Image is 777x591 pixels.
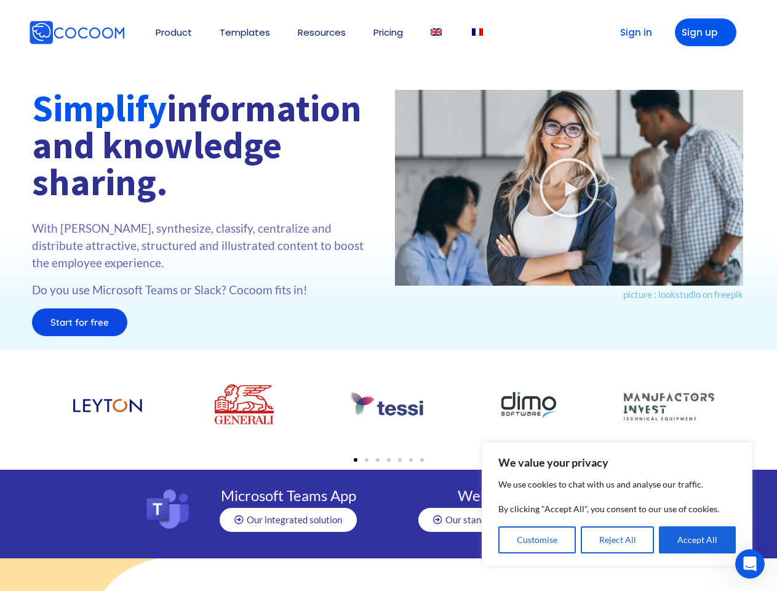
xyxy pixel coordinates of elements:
[220,508,357,532] a: Our integrated solution
[376,458,380,462] span: Go to slide 3
[208,488,369,503] h4: Microsoft Teams App
[32,85,167,131] font: Simplify
[498,502,736,517] p: By clicking "Accept All", you consent to our use of cookies.
[408,488,567,503] h4: Web App
[418,508,557,532] a: Our standalone solution
[365,458,369,462] span: Go to slide 2
[387,458,391,462] span: Go to slide 4
[498,526,576,553] button: Customise
[50,318,109,327] span: Start for free
[498,477,736,492] p: We use cookies to chat with us and analyse our traffic.
[659,526,736,553] button: Accept All
[581,526,655,553] button: Reject All
[127,32,128,33] img: Cocoom
[498,455,736,470] p: We value your privacy
[32,90,383,201] h1: information and knowledge sharing.
[32,308,127,336] a: Start for free
[431,28,442,36] img: English
[409,458,413,462] span: Go to slide 6
[156,28,192,37] a: Product
[445,515,543,525] span: Our standalone solution
[675,18,736,46] a: Sign up
[601,18,663,46] a: Sign in
[420,458,424,462] span: Go to slide 7
[29,20,125,45] img: Cocoom
[398,458,402,462] span: Go to slide 5
[373,28,403,37] a: Pricing
[298,28,346,37] a: Resources
[735,549,765,579] iframe: Intercom live chat
[220,28,270,37] a: Templates
[623,289,743,300] a: picture : lookstudio on freepik
[247,515,342,525] span: Our integrated solution
[354,458,357,462] span: Go to slide 1
[32,220,383,271] p: With [PERSON_NAME], synthesize, classify, centralize and distribute attractive, structured and il...
[472,28,483,36] img: French
[32,281,383,299] p: Do you use Microsoft Teams or Slack? Cocoom fits in!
